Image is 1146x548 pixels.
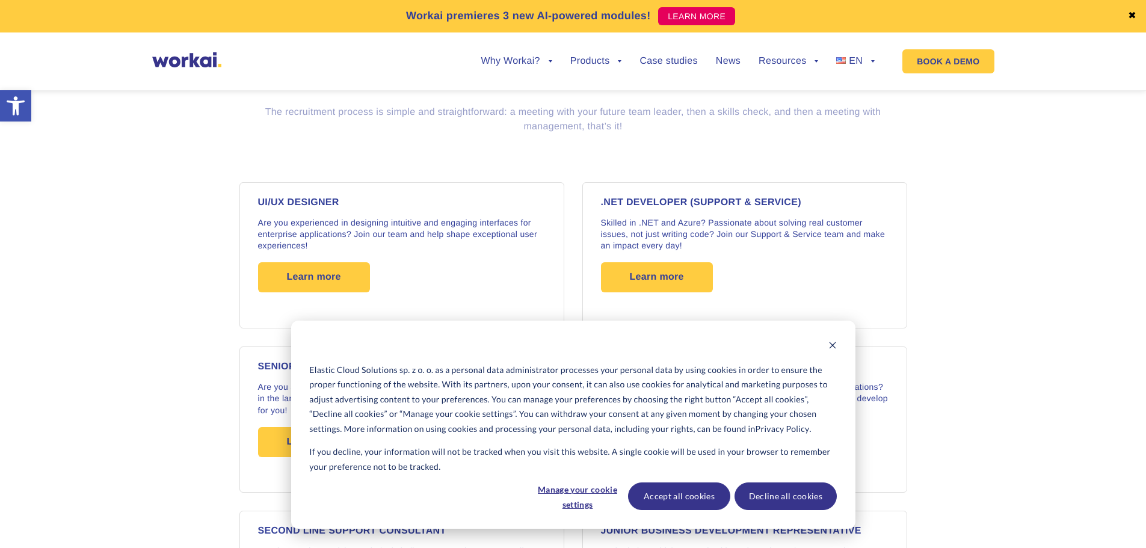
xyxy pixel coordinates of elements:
a: Case studies [639,57,697,66]
button: Dismiss cookie banner [828,339,837,354]
h4: SENIOR .NET DEVELOPER [258,362,546,372]
a: SENIOR .NET DEVELOPER Are you an expert in .NET Core, Azure Services, and REST APIs? Fluent in th... [230,337,573,502]
a: LEARN MORE [658,7,735,25]
a: .NET DEVELOPER (Support & Service) Skilled in .NET and Azure? Passionate about solving real custo... [573,173,916,337]
h4: .NET DEVELOPER (Support & Service) [601,198,889,208]
a: BOOK A DEMO [902,49,994,73]
span: Learn more [287,427,341,457]
h4: UI/UX DESIGNER [258,198,546,208]
p: If you decline, your information will not be tracked when you visit this website. A single cookie... [309,445,836,474]
p: Are you experienced in designing intuitive and engaging interfaces for enterprise applications? J... [258,217,546,252]
span: The recruitment process is simple and straightforward: a meeting with your future team leader, th... [265,107,881,132]
button: Decline all cookies [735,482,837,510]
a: Resources [759,57,818,66]
a: Products [570,57,622,66]
span: Learn more [630,262,684,292]
h4: Junior Business Development Representative [601,526,889,536]
button: Manage your cookie settings [531,482,624,510]
a: Privacy Policy [756,422,810,437]
a: Why Workai? [481,57,552,66]
span: Learn more [287,262,341,292]
p: Are you an expert in .NET Core, Azure Services, and REST APIs? Fluent in the language of “Archite... [258,381,546,416]
a: News [716,57,741,66]
div: Cookie banner [291,321,855,529]
span: EN [849,56,863,66]
p: Elastic Cloud Solutions sp. z o. o. as a personal data administrator processes your personal data... [309,363,836,437]
p: Skilled in .NET and Azure? Passionate about solving real customer issues, not just writing code? ... [601,217,889,252]
p: Workai premieres 3 new AI-powered modules! [406,8,651,24]
a: ✖ [1128,11,1136,21]
button: Accept all cookies [628,482,730,510]
a: UI/UX DESIGNER Are you experienced in designing intuitive and engaging interfaces for enterprise ... [230,173,573,337]
h4: SECOND LINE SUPPORT CONSULTANT [258,526,546,536]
